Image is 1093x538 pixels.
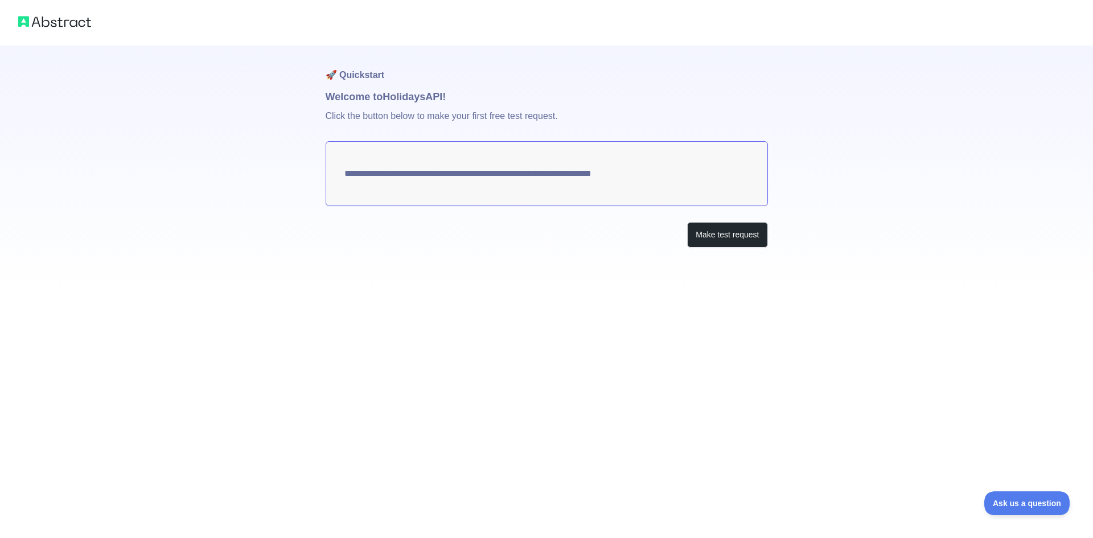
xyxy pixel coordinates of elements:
[326,46,768,89] h1: 🚀 Quickstart
[18,14,91,30] img: Abstract logo
[326,105,768,141] p: Click the button below to make your first free test request.
[687,222,767,248] button: Make test request
[984,491,1070,515] iframe: Toggle Customer Support
[326,89,768,105] h1: Welcome to Holidays API!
